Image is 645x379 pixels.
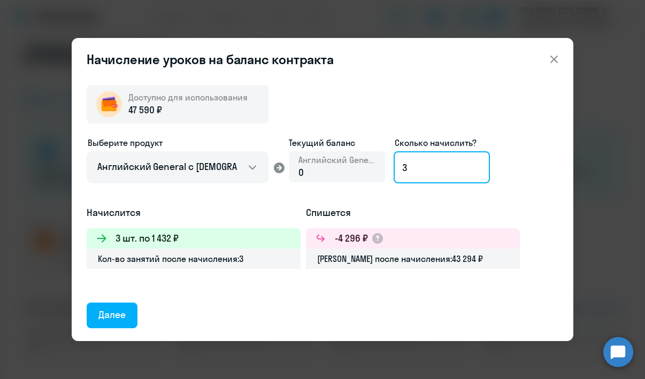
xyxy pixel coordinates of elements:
span: 47 590 ₽ [128,103,162,117]
h3: -4 296 ₽ [335,231,368,245]
span: Сколько начислить? [395,137,477,148]
div: [PERSON_NAME] после начисления: 43 294 ₽ [306,249,520,269]
h5: Начислится [87,206,301,220]
span: Текущий баланс [289,136,385,149]
span: Английский General [298,154,375,166]
img: wallet-circle.png [96,91,122,117]
div: Далее [98,308,126,322]
div: Кол-во занятий после начисления: 3 [87,249,301,269]
header: Начисление уроков на баланс контракта [72,51,573,68]
span: Выберите продукт [88,137,163,148]
span: 0 [298,166,304,179]
button: Далее [87,303,137,328]
h5: Спишется [306,206,520,220]
span: Доступно для использования [128,92,248,103]
h3: 3 шт. по 1 432 ₽ [116,231,179,245]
